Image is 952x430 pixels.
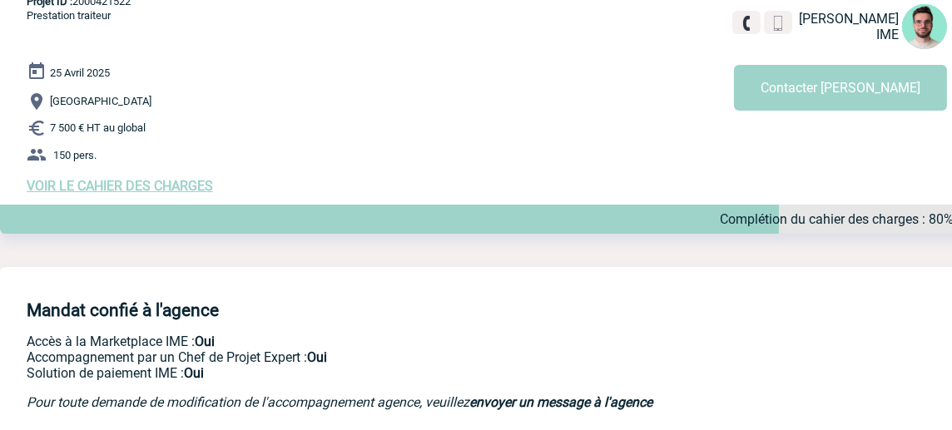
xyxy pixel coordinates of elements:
[27,349,717,365] p: Prestation payante
[53,149,97,161] span: 150 pers.
[469,394,652,410] a: envoyer un message à l'agence
[50,67,110,79] span: 25 Avril 2025
[27,334,717,349] p: Accès à la Marketplace IME :
[27,394,652,410] em: Pour toute demande de modification de l'accompagnement agence, veuillez
[50,122,146,135] span: 7 500 € HT au global
[27,9,111,22] span: Prestation traiteur
[50,96,151,108] span: [GEOGRAPHIC_DATA]
[27,178,213,194] a: VOIR LE CAHIER DES CHARGES
[27,365,717,381] p: Conformité aux process achat client, Prise en charge de la facturation, Mutualisation de plusieur...
[184,365,204,381] b: Oui
[771,16,786,31] img: portable.png
[195,334,215,349] b: Oui
[27,300,219,320] h4: Mandat confié à l'agence
[734,65,947,111] button: Contacter [PERSON_NAME]
[799,11,899,27] span: [PERSON_NAME]
[876,27,899,42] span: IME
[902,4,947,49] img: 121547-2.png
[739,16,754,31] img: fixe.png
[307,349,327,365] b: Oui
